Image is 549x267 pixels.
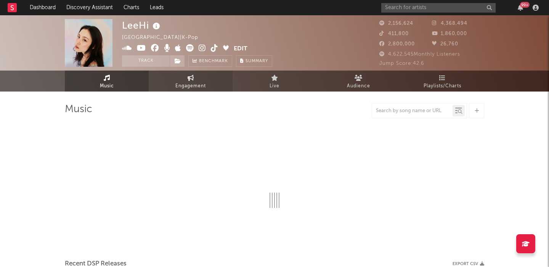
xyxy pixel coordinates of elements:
div: 99 + [520,2,530,8]
a: Playlists/Charts [400,71,484,92]
button: Edit [234,44,247,54]
span: 1,860,000 [432,31,467,36]
button: Track [122,55,170,67]
a: Audience [316,71,400,92]
button: Export CSV [453,262,484,266]
span: 411,800 [379,31,409,36]
a: Music [65,71,149,92]
span: Summary [246,59,268,63]
span: 2,800,000 [379,42,415,47]
span: Jump Score: 42.6 [379,61,424,66]
input: Search for artists [381,3,496,13]
a: Live [233,71,316,92]
a: Benchmark [188,55,232,67]
button: 99+ [518,5,523,11]
span: Engagement [175,82,206,91]
span: Live [270,82,279,91]
button: Summary [236,55,272,67]
span: 2,156,624 [379,21,413,26]
a: Engagement [149,71,233,92]
span: Music [100,82,114,91]
span: Playlists/Charts [424,82,461,91]
span: Audience [347,82,370,91]
span: Benchmark [199,57,228,66]
input: Search by song name or URL [372,108,453,114]
span: 26,760 [432,42,458,47]
span: 4,622,545 Monthly Listeners [379,52,460,57]
div: [GEOGRAPHIC_DATA] | K-Pop [122,33,207,42]
span: 4,368,494 [432,21,467,26]
div: LeeHi [122,19,162,32]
